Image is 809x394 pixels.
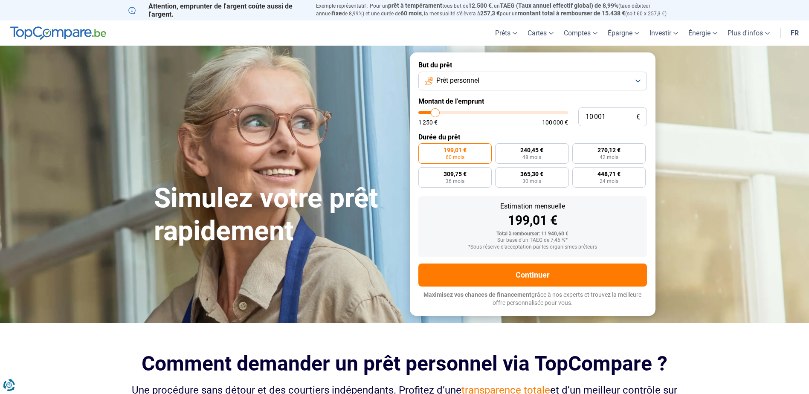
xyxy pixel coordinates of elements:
[603,20,644,46] a: Épargne
[518,10,625,17] span: montant total à rembourser de 15.438 €
[542,119,568,125] span: 100 000 €
[418,133,647,141] label: Durée du prêt
[480,10,500,17] span: 257,3 €
[520,171,543,177] span: 365,30 €
[418,119,438,125] span: 1 250 €
[423,291,531,298] span: Maximisez vos chances de financement
[600,155,618,160] span: 42 mois
[400,10,422,17] span: 60 mois
[425,238,640,243] div: Sur base d'un TAEG de 7,45 %*
[436,76,479,85] span: Prêt personnel
[332,10,342,17] span: fixe
[600,179,618,184] span: 24 mois
[418,291,647,307] p: grâce à nos experts et trouvez la meilleure offre personnalisée pour vous.
[786,20,804,46] a: fr
[444,171,467,177] span: 309,75 €
[522,179,541,184] span: 30 mois
[388,2,442,9] span: prêt à tempérament
[490,20,522,46] a: Prêts
[500,2,618,9] span: TAEG (Taux annuel effectif global) de 8,99%
[425,203,640,210] div: Estimation mensuelle
[418,264,647,287] button: Continuer
[418,61,647,69] label: But du prêt
[446,155,464,160] span: 60 mois
[425,231,640,237] div: Total à rembourser: 11 940,60 €
[128,352,681,375] h2: Comment demander un prêt personnel via TopCompare ?
[425,214,640,227] div: 199,01 €
[522,155,541,160] span: 48 mois
[444,147,467,153] span: 199,01 €
[597,171,621,177] span: 448,71 €
[418,72,647,90] button: Prêt personnel
[683,20,722,46] a: Énergie
[722,20,775,46] a: Plus d'infos
[559,20,603,46] a: Comptes
[644,20,683,46] a: Investir
[10,26,106,40] img: TopCompare
[520,147,543,153] span: 240,45 €
[468,2,492,9] span: 12.500 €
[418,97,647,105] label: Montant de l'emprunt
[522,20,559,46] a: Cartes
[128,2,306,18] p: Attention, emprunter de l'argent coûte aussi de l'argent.
[316,2,681,17] p: Exemple représentatif : Pour un tous but de , un (taux débiteur annuel de 8,99%) et une durée de ...
[446,179,464,184] span: 36 mois
[425,244,640,250] div: *Sous réserve d'acceptation par les organismes prêteurs
[636,113,640,121] span: €
[597,147,621,153] span: 270,12 €
[154,182,400,248] h1: Simulez votre prêt rapidement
